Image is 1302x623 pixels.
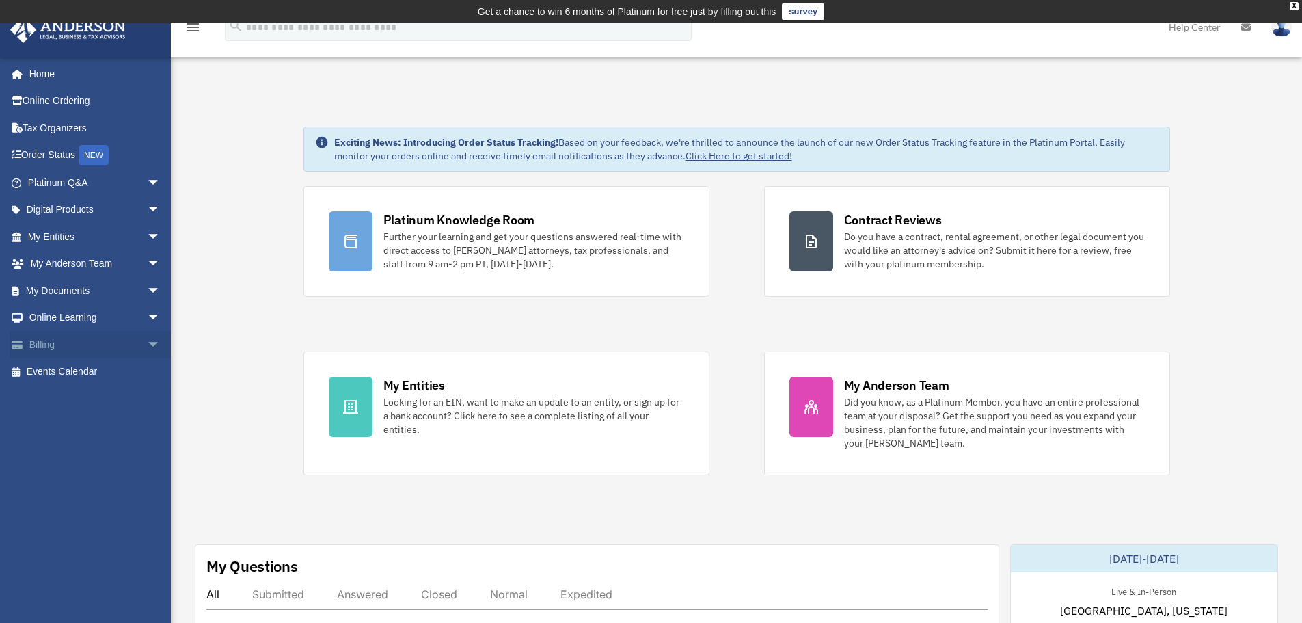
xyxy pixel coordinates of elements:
[147,277,174,305] span: arrow_drop_down
[10,304,181,332] a: Online Learningarrow_drop_down
[10,196,181,224] a: Digital Productsarrow_drop_down
[10,142,181,170] a: Order StatusNEW
[383,230,684,271] div: Further your learning and get your questions answered real-time with direct access to [PERSON_NAM...
[334,135,1158,163] div: Based on your feedback, we're thrilled to announce the launch of our new Order Status Tracking fe...
[147,196,174,224] span: arrow_drop_down
[10,88,181,115] a: Online Ordering
[206,556,298,576] div: My Questions
[844,211,942,228] div: Contract Reviews
[147,250,174,278] span: arrow_drop_down
[560,587,612,601] div: Expedited
[383,211,535,228] div: Platinum Knowledge Room
[764,352,1170,475] a: My Anderson Team Did you know, as a Platinum Member, you have an entire professional team at your...
[6,16,130,43] img: Anderson Advisors Platinum Portal
[421,587,457,601] div: Closed
[303,186,709,297] a: Platinum Knowledge Room Further your learning and get your questions answered real-time with dire...
[10,250,181,278] a: My Anderson Teamarrow_drop_down
[147,331,174,359] span: arrow_drop_down
[303,352,709,475] a: My Entities Looking for an EIN, want to make an update to an entity, or sign up for a bank accoun...
[1011,545,1277,572] div: [DATE]-[DATE]
[686,150,792,162] a: Click Here to get started!
[79,145,109,165] div: NEW
[490,587,528,601] div: Normal
[782,3,824,20] a: survey
[383,377,445,394] div: My Entities
[147,169,174,197] span: arrow_drop_down
[10,331,181,358] a: Billingarrow_drop_down
[185,19,201,36] i: menu
[10,277,181,304] a: My Documentsarrow_drop_down
[478,3,776,20] div: Get a chance to win 6 months of Platinum for free just by filling out this
[1271,17,1292,37] img: User Pic
[334,136,558,148] strong: Exciting News: Introducing Order Status Tracking!
[185,24,201,36] a: menu
[1100,583,1187,598] div: Live & In-Person
[1060,602,1228,619] span: [GEOGRAPHIC_DATA], [US_STATE]
[10,358,181,386] a: Events Calendar
[337,587,388,601] div: Answered
[383,395,684,436] div: Looking for an EIN, want to make an update to an entity, or sign up for a bank account? Click her...
[764,186,1170,297] a: Contract Reviews Do you have a contract, rental agreement, or other legal document you would like...
[10,169,181,196] a: Platinum Q&Aarrow_drop_down
[10,223,181,250] a: My Entitiesarrow_drop_down
[844,377,949,394] div: My Anderson Team
[844,395,1145,450] div: Did you know, as a Platinum Member, you have an entire professional team at your disposal? Get th...
[10,114,181,142] a: Tax Organizers
[844,230,1145,271] div: Do you have a contract, rental agreement, or other legal document you would like an attorney's ad...
[1290,2,1299,10] div: close
[206,587,219,601] div: All
[10,60,174,88] a: Home
[252,587,304,601] div: Submitted
[147,304,174,332] span: arrow_drop_down
[147,223,174,251] span: arrow_drop_down
[228,18,243,34] i: search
